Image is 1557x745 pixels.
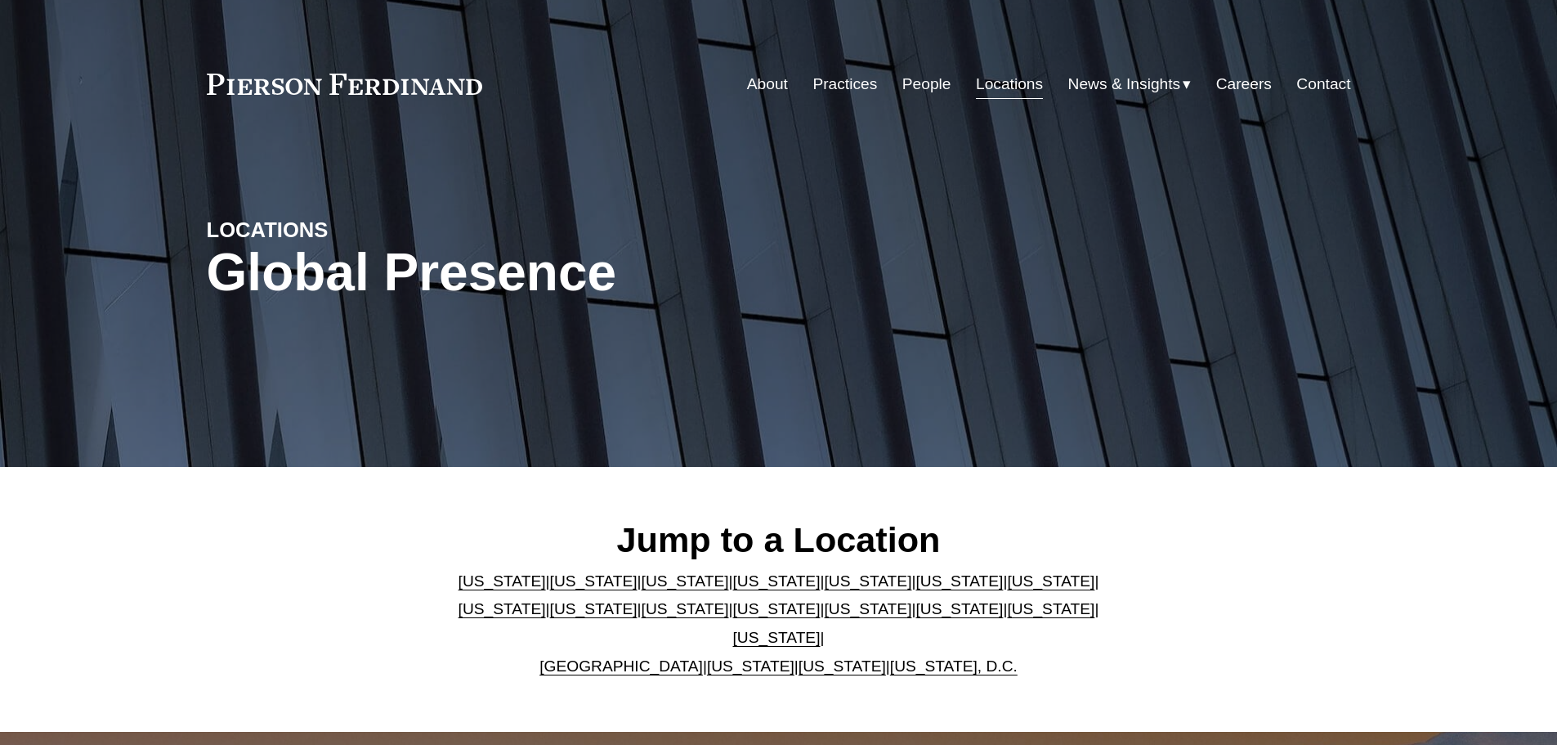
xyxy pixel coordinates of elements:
a: [US_STATE] [459,572,546,590]
h4: LOCATIONS [207,217,493,243]
a: [US_STATE] [915,572,1003,590]
a: [US_STATE] [550,572,638,590]
a: Locations [976,69,1043,100]
a: [GEOGRAPHIC_DATA] [539,657,703,675]
a: Practices [812,69,877,100]
a: [US_STATE] [799,657,886,675]
span: News & Insights [1068,70,1181,99]
p: | | | | | | | | | | | | | | | | | | [445,568,1112,680]
h1: Global Presence [207,243,969,303]
a: Careers [1216,69,1272,100]
a: People [902,69,951,100]
a: Contact [1296,69,1350,100]
a: [US_STATE] [733,572,821,590]
a: folder dropdown [1068,69,1192,100]
a: About [747,69,788,100]
a: [US_STATE] [642,572,729,590]
h2: Jump to a Location [445,518,1112,561]
a: [US_STATE] [824,572,911,590]
a: [US_STATE] [915,600,1003,617]
a: [US_STATE] [459,600,546,617]
a: [US_STATE] [1007,572,1094,590]
a: [US_STATE] [550,600,638,617]
a: [US_STATE] [824,600,911,617]
a: [US_STATE] [1007,600,1094,617]
a: [US_STATE] [707,657,794,675]
a: [US_STATE], D.C. [890,657,1018,675]
a: [US_STATE] [733,600,821,617]
a: [US_STATE] [642,600,729,617]
a: [US_STATE] [733,629,821,646]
